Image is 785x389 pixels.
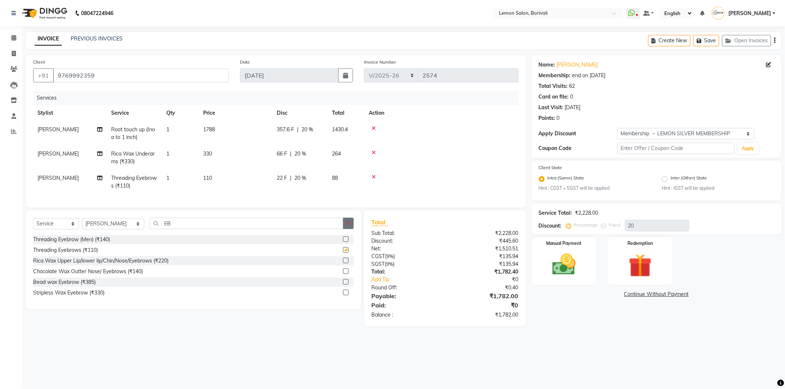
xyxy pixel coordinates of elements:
div: end on [DATE] [572,72,606,79]
input: Search or Scan [150,218,343,229]
th: Price [199,105,272,121]
label: Fixed [609,222,620,228]
span: | [290,150,291,158]
span: 20 % [294,174,306,182]
div: ₹135.94 [445,253,524,260]
span: Rica Wax Underarms (₹330) [111,150,155,165]
div: ₹0.40 [445,284,524,292]
div: Bead wax Eyebrow (₹385) [33,278,96,286]
span: [PERSON_NAME] [38,126,79,133]
div: ₹1,510.51 [445,245,524,253]
img: _gift.svg [621,251,659,280]
div: Name: [539,61,555,69]
img: Jyoti Vyas [712,7,725,19]
span: 330 [203,150,212,157]
span: 22 F [277,174,287,182]
div: Coupon Code [539,144,617,152]
div: ₹1,782.00 [445,292,524,300]
span: 110 [203,175,212,181]
div: Discount: [539,222,562,230]
img: _cash.svg [545,251,583,278]
span: 20 % [301,126,313,133]
div: ( ) [366,253,445,260]
span: [PERSON_NAME] [38,175,79,181]
div: Membership: [539,72,571,79]
label: Inter (Other) State [671,175,707,183]
label: Percentage [574,222,598,228]
span: CGST [371,253,385,260]
label: Date [240,59,250,65]
label: Redemption [627,240,653,247]
div: ₹0 [458,276,524,283]
span: 88 [332,175,338,181]
span: 9% [386,253,393,259]
button: Create New [648,35,690,46]
div: Round Off: [366,284,445,292]
span: [PERSON_NAME] [728,10,771,17]
span: 9% [386,261,393,267]
div: Threading Eyebrows (₹110) [33,246,98,254]
div: ₹2,228.00 [575,209,598,217]
div: 0 [557,114,560,122]
a: [PERSON_NAME] [557,61,598,69]
span: 264 [332,150,341,157]
label: Manual Payment [546,240,581,247]
div: Points: [539,114,555,122]
div: Chocolate Wax Outter Nose/ Eyebrows (₹140) [33,268,143,275]
th: Action [364,105,519,121]
button: Save [693,35,719,46]
span: 20 % [294,150,306,158]
span: | [290,174,291,182]
div: Services [34,91,524,105]
th: Stylist [33,105,107,121]
a: Add Tip [366,276,458,283]
span: Threading Eyebrows (₹110) [111,175,157,189]
div: Stripless Wax Eyebrow (₹330) [33,289,105,297]
div: Net: [366,245,445,253]
button: +91 [33,68,54,82]
span: 1 [166,175,169,181]
div: Sub Total: [366,229,445,237]
input: Search by Name/Mobile/Email/Code [53,68,229,82]
span: Total [371,218,388,226]
div: Paid: [366,301,445,310]
a: INVOICE [35,32,62,46]
div: Discount: [366,237,445,245]
span: [PERSON_NAME] [38,150,79,157]
div: ₹1,782.40 [445,268,524,276]
th: Service [107,105,162,121]
label: Client [33,59,45,65]
button: Apply [738,143,759,154]
label: Client State [539,164,562,171]
span: 1 [166,126,169,133]
span: 1 [166,150,169,157]
span: 357.6 F [277,126,294,133]
span: SGST [371,261,385,267]
div: ( ) [366,260,445,268]
b: 08047224946 [81,3,113,24]
div: Last Visit: [539,104,563,111]
div: ₹1,782.00 [445,311,524,319]
span: 66 F [277,150,287,158]
div: [DATE] [565,104,581,111]
div: ₹135.94 [445,260,524,268]
a: PREVIOUS INVOICES [71,35,123,42]
span: Root touch up (Inoa to 1 inch) [111,126,155,140]
span: 1788 [203,126,215,133]
span: | [297,126,298,133]
img: logo [19,3,69,24]
div: Rica Wax Upper Lip/lower lip/Chin/Nose/Eyebrows (₹220) [33,257,169,265]
span: 1430.4 [332,126,348,133]
div: Card on file: [539,93,569,101]
div: ₹0 [445,301,524,310]
div: Payable: [366,292,445,300]
div: Apply Discount [539,130,617,138]
th: Disc [272,105,328,121]
a: Continue Without Payment [533,290,780,298]
div: Threading Eyebrow (Men) (₹140) [33,236,110,243]
div: ₹445.60 [445,237,524,245]
label: Invoice Number [364,59,396,65]
small: Hint : IGST will be applied [662,185,774,192]
th: Qty [162,105,199,121]
div: Service Total: [539,209,572,217]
